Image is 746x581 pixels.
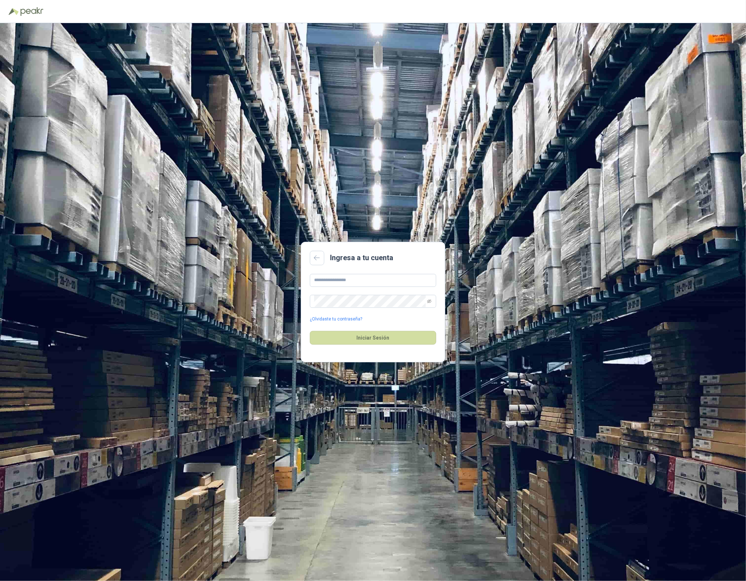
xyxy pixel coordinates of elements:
a: ¿Olvidaste tu contraseña? [310,316,362,323]
h2: Ingresa a tu cuenta [330,252,393,263]
img: Logo [9,8,19,15]
button: Iniciar Sesión [310,331,436,345]
img: Peakr [20,7,43,16]
span: eye-invisible [427,299,431,303]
